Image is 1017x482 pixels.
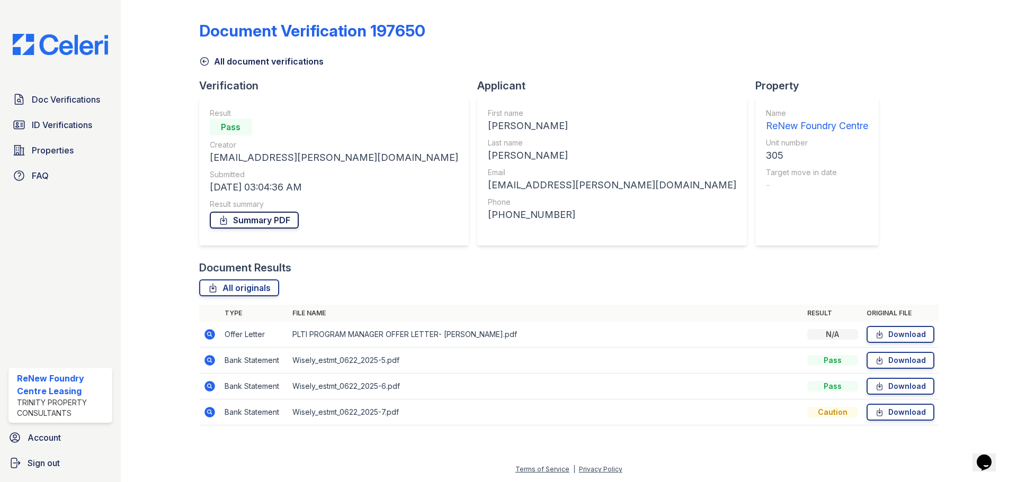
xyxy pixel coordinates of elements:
[199,21,425,40] div: Document Verification 197650
[4,34,117,55] img: CE_Logo_Blue-a8612792a0a2168367f1c8372b55b34899dd931a85d93a1a3d3e32e68fde9ad4.png
[32,144,74,157] span: Properties
[8,89,112,110] a: Doc Verifications
[210,119,252,135] div: Pass
[477,78,755,93] div: Applicant
[210,108,458,119] div: Result
[867,404,934,421] a: Download
[807,407,858,417] div: Caution
[288,348,803,374] td: Wisely_estmt_0622_2025-5.pdf
[8,140,112,161] a: Properties
[199,260,291,275] div: Document Results
[488,197,736,207] div: Phone
[488,138,736,148] div: Last name
[210,180,458,195] div: [DATE] 03:04:36 AM
[220,305,288,322] th: Type
[488,108,736,119] div: First name
[288,305,803,322] th: File name
[807,355,858,366] div: Pass
[199,55,324,68] a: All document verifications
[4,452,117,474] a: Sign out
[488,178,736,193] div: [EMAIL_ADDRESS][PERSON_NAME][DOMAIN_NAME]
[867,326,934,343] a: Download
[220,322,288,348] td: Offer Letter
[755,78,887,93] div: Property
[867,378,934,395] a: Download
[210,150,458,165] div: [EMAIL_ADDRESS][PERSON_NAME][DOMAIN_NAME]
[488,207,736,222] div: [PHONE_NUMBER]
[288,399,803,425] td: Wisely_estmt_0622_2025-7.pdf
[488,119,736,133] div: [PERSON_NAME]
[32,93,100,106] span: Doc Verifications
[803,305,862,322] th: Result
[766,138,868,148] div: Unit number
[766,108,868,133] a: Name ReNew Foundry Centre
[210,212,299,229] a: Summary PDF
[807,381,858,392] div: Pass
[220,374,288,399] td: Bank Statement
[4,427,117,448] a: Account
[573,465,575,473] div: |
[8,165,112,186] a: FAQ
[766,119,868,133] div: ReNew Foundry Centre
[488,167,736,178] div: Email
[766,108,868,119] div: Name
[210,140,458,150] div: Creator
[28,457,60,469] span: Sign out
[807,329,858,340] div: N/A
[28,431,61,444] span: Account
[199,78,477,93] div: Verification
[32,169,49,182] span: FAQ
[210,199,458,210] div: Result summary
[288,374,803,399] td: Wisely_estmt_0622_2025-6.pdf
[210,169,458,180] div: Submitted
[199,279,279,296] a: All originals
[32,119,92,131] span: ID Verifications
[8,114,112,135] a: ID Verifications
[288,322,803,348] td: PLTI PROGRAM MANAGER OFFER LETTER- [PERSON_NAME].pdf
[220,399,288,425] td: Bank Statement
[867,352,934,369] a: Download
[766,148,868,163] div: 305
[766,167,868,178] div: Target move in date
[973,440,1006,471] iframe: chat widget
[488,148,736,163] div: [PERSON_NAME]
[579,465,622,473] a: Privacy Policy
[515,465,569,473] a: Terms of Service
[220,348,288,374] td: Bank Statement
[17,397,108,419] div: Trinity Property Consultants
[17,372,108,397] div: ReNew Foundry Centre Leasing
[862,305,939,322] th: Original file
[766,178,868,193] div: -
